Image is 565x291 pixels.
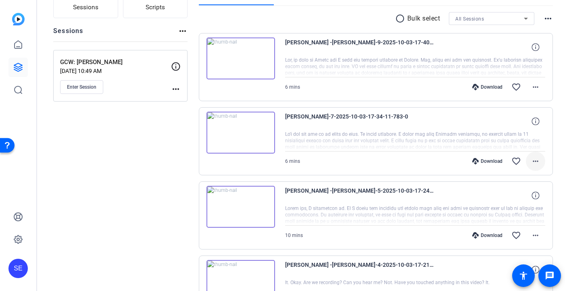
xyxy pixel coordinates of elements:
span: 10 mins [285,233,303,238]
mat-icon: more_horiz [531,156,540,166]
mat-icon: more_horiz [531,231,540,240]
img: thumb-nail [206,37,275,79]
span: 6 mins [285,84,300,90]
img: blue-gradient.svg [12,13,25,25]
mat-icon: radio_button_unchecked [395,14,407,23]
mat-icon: favorite_border [511,231,521,240]
span: [PERSON_NAME] -[PERSON_NAME]-9-2025-10-03-17-40-40-154-0 [285,37,434,57]
img: thumb-nail [206,186,275,228]
button: Enter Session [60,80,103,94]
span: Enter Session [67,84,96,90]
mat-icon: accessibility [519,271,528,281]
span: [PERSON_NAME] -[PERSON_NAME]-4-2025-10-03-17-21-04-800-0 [285,260,434,279]
mat-icon: more_horiz [531,82,540,92]
mat-icon: favorite_border [511,82,521,92]
p: Bulk select [407,14,440,23]
span: [PERSON_NAME]-7-2025-10-03-17-34-11-783-0 [285,112,434,131]
mat-icon: favorite_border [511,156,521,166]
h2: Sessions [53,26,83,42]
span: 6 mins [285,158,300,164]
p: [DATE] 10:49 AM [60,68,171,74]
div: Download [468,158,507,164]
div: Download [468,232,507,239]
div: Download [468,84,507,90]
mat-icon: more_horiz [543,14,553,23]
span: Sessions [73,3,98,12]
mat-icon: message [545,271,555,281]
mat-icon: more_horiz [178,26,188,36]
span: All Sessions [455,16,484,22]
p: GCW: [PERSON_NAME] [60,58,171,67]
div: SE [8,259,28,278]
img: thumb-nail [206,112,275,154]
mat-icon: more_horiz [171,84,181,94]
span: Scripts [146,3,165,12]
span: [PERSON_NAME] -[PERSON_NAME]-5-2025-10-03-17-24-14-543-0 [285,186,434,205]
